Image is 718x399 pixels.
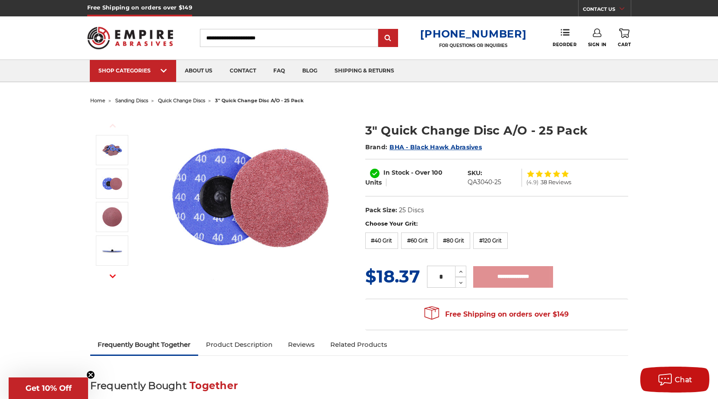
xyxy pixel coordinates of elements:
[389,143,482,151] a: BHA - Black Hawk Abrasives
[98,67,168,74] div: SHOP CATEGORIES
[365,143,388,151] span: Brand:
[323,335,395,354] a: Related Products
[468,178,501,187] dd: QA3040-25
[420,43,526,48] p: FOR QUESTIONS OR INQUIRIES
[198,335,280,354] a: Product Description
[101,139,123,161] img: 3-inch aluminum oxide quick change sanding discs for sanding and deburring
[190,380,238,392] span: Together
[383,169,409,176] span: In Stock
[365,179,382,186] span: Units
[424,306,569,323] span: Free Shipping on orders over $149
[101,240,123,261] img: Profile view of a 3-inch aluminum oxide quick change disc, showcasing male roloc attachment system
[553,28,576,47] a: Reorder
[294,60,326,82] a: blog
[618,42,631,47] span: Cart
[86,371,95,379] button: Close teaser
[158,97,205,104] a: quick change discs
[164,113,337,286] img: 3-inch aluminum oxide quick change sanding discs for sanding and deburring
[365,206,397,215] dt: Pack Size:
[90,335,199,354] a: Frequently Bought Together
[221,60,265,82] a: contact
[432,169,443,176] span: 100
[25,383,72,393] span: Get 10% Off
[588,42,607,47] span: Sign In
[541,179,571,185] span: 38 Reviews
[101,173,123,195] img: Black Hawk Abrasives 3" quick change disc with 60 grit for weld cleaning
[553,42,576,47] span: Reorder
[526,179,538,185] span: (4.9)
[101,206,123,228] img: 3-inch 60 grit aluminum oxide quick change disc for surface prep
[265,60,294,82] a: faq
[90,97,105,104] a: home
[115,97,148,104] a: sanding discs
[675,376,693,384] span: Chat
[399,206,424,215] dd: 25 Discs
[87,21,174,55] img: Empire Abrasives
[280,335,323,354] a: Reviews
[102,267,123,286] button: Next
[326,60,403,82] a: shipping & returns
[176,60,221,82] a: about us
[411,169,430,176] span: - Over
[102,116,123,135] button: Previous
[365,122,628,139] h1: 3" Quick Change Disc A/O - 25 Pack
[420,28,526,40] a: [PHONE_NUMBER]
[9,377,88,399] div: Get 10% OffClose teaser
[215,97,304,104] span: 3" quick change disc a/o - 25 pack
[468,169,482,178] dt: SKU:
[90,380,187,392] span: Frequently Bought
[380,30,397,47] input: Submit
[365,220,628,228] label: Choose Your Grit:
[365,266,420,287] span: $18.37
[640,367,709,393] button: Chat
[618,28,631,47] a: Cart
[583,4,631,16] a: CONTACT US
